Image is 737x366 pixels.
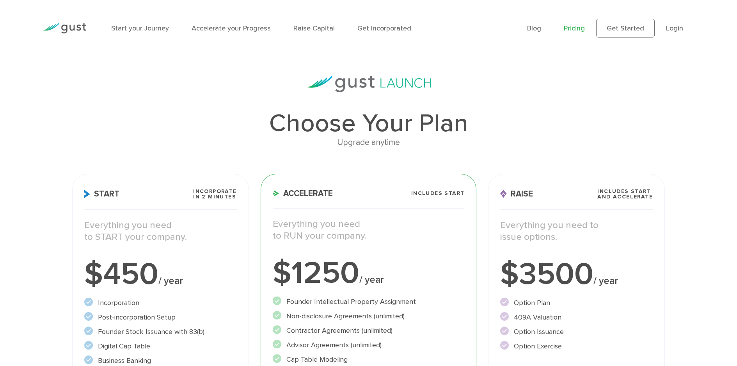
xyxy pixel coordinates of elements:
span: Includes START [411,191,465,196]
a: Get Started [596,19,655,37]
span: Incorporate in 2 Minutes [193,189,236,200]
li: Contractor Agreements (unlimited) [273,325,465,336]
img: Gust Logo [43,23,86,34]
a: Blog [527,24,541,32]
span: / year [359,274,384,286]
span: Includes START and ACCELERATE [597,189,653,200]
div: $3500 [500,259,653,290]
li: Cap Table Modeling [273,354,465,365]
li: Founder Intellectual Property Assignment [273,296,465,307]
span: Raise [500,190,533,198]
li: Advisor Agreements (unlimited) [273,340,465,350]
p: Everything you need to RUN your company. [273,218,465,242]
img: gust-launch-logos.svg [306,76,431,92]
span: Accelerate [273,189,333,198]
span: / year [158,275,183,287]
li: Post-incorporation Setup [84,312,237,323]
p: Everything you need to issue options. [500,220,653,243]
li: Incorporation [84,298,237,308]
a: Get Incorporated [357,24,411,32]
img: Raise Icon [500,190,507,198]
li: Business Banking [84,355,237,366]
img: Start Icon X2 [84,190,90,198]
li: Non-disclosure Agreements (unlimited) [273,311,465,321]
a: Start your Journey [111,24,169,32]
li: Option Issuance [500,327,653,337]
div: $450 [84,259,237,290]
a: Login [666,24,683,32]
img: Accelerate Icon [273,190,279,196]
li: Option Plan [500,298,653,308]
p: Everything you need to START your company. [84,220,237,243]
li: Digital Cap Table [84,341,237,352]
span: Start [84,190,119,198]
li: Option Exercise [500,341,653,352]
a: Pricing [564,24,585,32]
a: Raise Capital [293,24,335,32]
li: 409A Valuation [500,312,653,323]
h1: Choose Your Plan [72,111,665,136]
a: Accelerate your Progress [192,24,271,32]
span: / year [593,275,618,287]
li: Founder Stock Issuance with 83(b) [84,327,237,337]
div: $1250 [273,257,465,289]
div: Upgrade anytime [72,136,665,149]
